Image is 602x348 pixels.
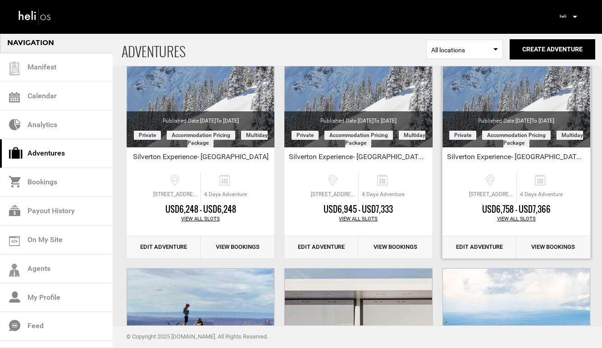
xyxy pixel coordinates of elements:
a: Edit Adventure [284,236,358,258]
img: calendar.svg [9,92,20,103]
span: 4 Days Adventure [517,191,566,198]
div: Silverton Experience- [GEOGRAPHIC_DATA][PERSON_NAME] [442,152,590,165]
span: Multiday package [187,131,268,147]
div: Published Date: [442,111,590,125]
span: [DATE] [200,118,239,124]
img: heli-logo [18,6,52,26]
div: View All Slots [127,215,274,223]
span: Accommodation Pricing [324,131,393,140]
span: to [DATE] [531,118,554,124]
span: Select box activate [426,40,503,59]
img: on_my_site.svg [9,236,20,246]
div: Silverton Experience- [GEOGRAPHIC_DATA] [127,152,274,165]
span: Multiday package [345,131,425,147]
span: [STREET_ADDRESS][PERSON_NAME] [309,191,358,198]
span: [DATE] [515,118,554,124]
a: View Bookings [516,236,590,258]
a: Edit Adventure [127,236,201,258]
span: Multiday package [503,131,584,147]
div: Published Date: [284,111,432,125]
span: 4 Days Adventure [201,191,250,198]
a: View Bookings [201,236,274,258]
span: [STREET_ADDRESS][PERSON_NAME] [467,191,516,198]
span: Private [449,131,476,140]
img: 7b8205e9328a03c7eaaacec4a25d2b25.jpeg [556,9,570,23]
span: Private [292,131,319,140]
span: 4 Days Adventure [359,191,408,198]
button: Create Adventure [510,39,595,60]
span: [STREET_ADDRESS][PERSON_NAME][PERSON_NAME] [151,191,201,198]
span: [DATE] [358,118,397,124]
div: USD6,248 - USD6,248 [127,204,274,215]
div: Published Date: [127,111,274,125]
a: View Bookings [358,236,432,258]
span: to [DATE] [216,118,239,124]
span: to [DATE] [374,118,397,124]
span: Accommodation Pricing [167,131,235,140]
div: View All Slots [284,215,432,223]
span: All locations [431,46,498,55]
div: USD6,758 - USD7,366 [442,204,590,215]
div: View All Slots [442,215,590,223]
div: Silverton Experience- [GEOGRAPHIC_DATA] Lofts [284,152,432,165]
span: Accommodation Pricing [482,131,551,140]
img: agents-icon.svg [9,264,20,277]
a: Edit Adventure [442,236,516,258]
div: USD6,945 - USD7,333 [284,204,432,215]
span: ADVENTURES [122,33,426,66]
span: Private [134,131,161,140]
img: guest-list.svg [8,62,21,75]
